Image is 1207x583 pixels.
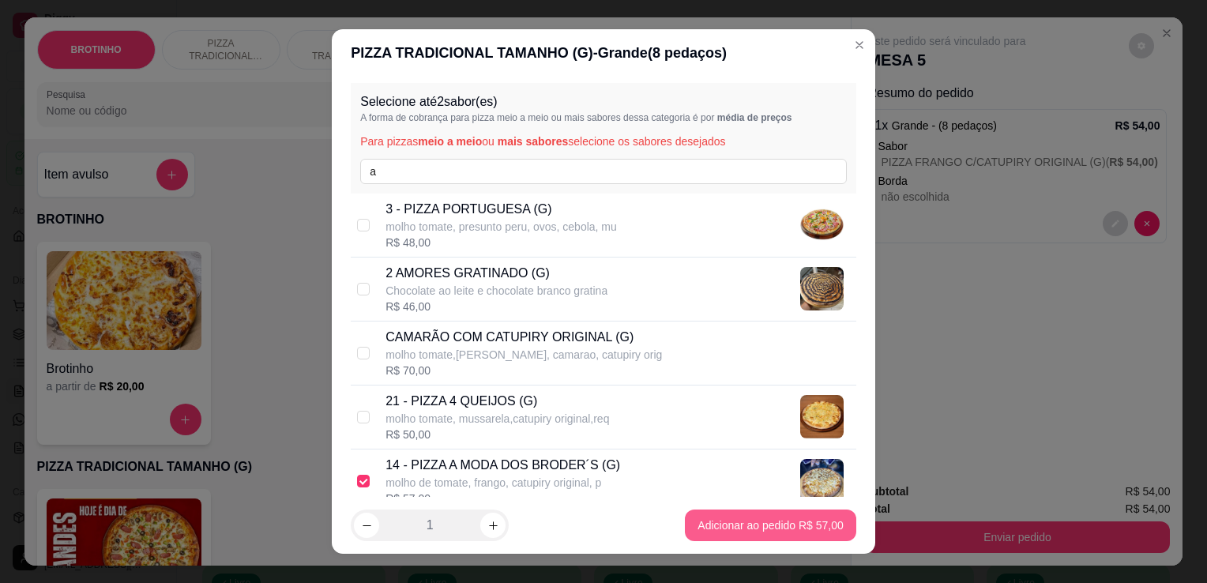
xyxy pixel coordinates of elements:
[385,264,607,283] p: 2 AMORES GRATINADO (G)
[385,456,620,475] p: 14 - PIZZA A MODA DOS BRODER´S (G)
[847,32,872,58] button: Close
[717,112,792,123] span: média de preços
[498,135,569,148] span: mais sabores
[385,491,620,506] div: R$ 57,00
[385,328,662,347] p: CAMARÃO COM CATUPIRY ORIGINAL (G)
[385,299,607,314] div: R$ 46,00
[360,134,847,149] p: Para pizzas ou selecione os sabores desejados
[351,42,856,64] div: PIZZA TRADICIONAL TAMANHO (G) - Grande ( 8 pedaços)
[385,219,617,235] p: molho tomate, presunto peru, ovos, cebola, mu
[800,395,844,438] img: product-image
[385,283,607,299] p: Chocolate ao leite e chocolate branco gratina
[385,200,617,219] p: 3 - PIZZA PORTUGUESA (G)
[480,513,506,538] button: increase-product-quantity
[800,203,844,246] img: product-image
[360,111,847,124] p: A forma de cobrança para pizza meio a meio ou mais sabores dessa categoria é por
[800,459,844,502] img: product-image
[360,92,847,111] p: Selecione até 2 sabor(es)
[360,159,847,184] input: Pesquise pelo nome do sabor
[385,235,617,250] div: R$ 48,00
[354,513,379,538] button: decrease-product-quantity
[418,135,482,148] span: meio a meio
[385,363,662,378] div: R$ 70,00
[427,516,434,535] p: 1
[685,510,855,541] button: Adicionar ao pedido R$ 57,00
[385,427,609,442] div: R$ 50,00
[385,411,609,427] p: molho tomate, mussarela,catupiry original,req
[385,392,609,411] p: 21 - PIZZA 4 QUEIJOS (G)
[385,475,620,491] p: molho de tomate, frango, catupiry original, p
[385,347,662,363] p: molho tomate,[PERSON_NAME], camarao, catupiry orig
[800,267,844,310] img: product-image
